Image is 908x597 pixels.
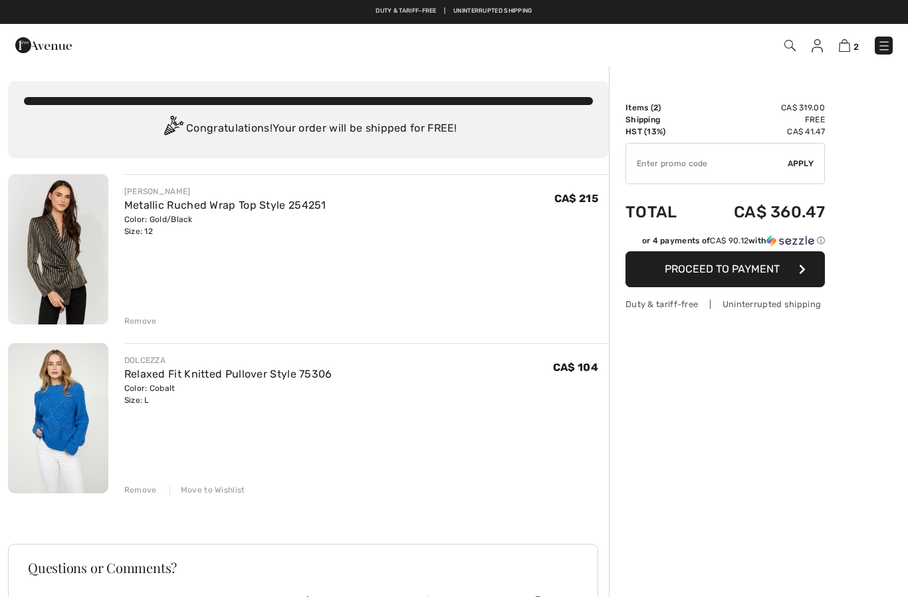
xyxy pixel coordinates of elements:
td: Items ( ) [625,102,697,114]
td: CA$ 319.00 [697,102,825,114]
input: Promo code [626,144,788,183]
span: 2 [653,103,658,112]
div: Duty & tariff-free | Uninterrupted shipping [625,298,825,310]
img: Congratulation2.svg [160,116,186,142]
span: Apply [788,158,814,170]
span: Proceed to Payment [665,263,780,275]
td: Free [697,114,825,126]
a: 1ère Avenue [15,38,72,51]
a: Metallic Ruched Wrap Top Style 254251 [124,199,326,211]
div: Move to Wishlist [170,484,245,496]
img: Sezzle [766,235,814,247]
div: [PERSON_NAME] [124,185,326,197]
td: Shipping [625,114,697,126]
div: Remove [124,484,157,496]
div: or 4 payments ofCA$ 90.12withSezzle Click to learn more about Sezzle [625,235,825,251]
a: 2 [839,37,859,53]
td: Total [625,189,697,235]
span: CA$ 215 [554,192,598,205]
img: Relaxed Fit Knitted Pullover Style 75306 [8,343,108,493]
img: Metallic Ruched Wrap Top Style 254251 [8,174,108,324]
td: CA$ 41.47 [697,126,825,138]
img: Menu [877,39,891,53]
div: or 4 payments of with [642,235,825,247]
h3: Questions or Comments? [28,561,578,574]
div: DOLCEZZA [124,354,332,366]
button: Proceed to Payment [625,251,825,287]
span: CA$ 90.12 [710,236,748,245]
img: Shopping Bag [839,39,850,52]
td: CA$ 360.47 [697,189,825,235]
div: Congratulations! Your order will be shipped for FREE! [24,116,593,142]
a: Relaxed Fit Knitted Pullover Style 75306 [124,368,332,380]
span: 2 [853,42,859,52]
img: 1ère Avenue [15,32,72,59]
img: Search [784,40,796,51]
div: Color: Cobalt Size: L [124,382,332,406]
div: Remove [124,315,157,327]
span: CA$ 104 [553,361,598,374]
img: My Info [812,39,823,53]
div: Color: Gold/Black Size: 12 [124,213,326,237]
td: HST (13%) [625,126,697,138]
